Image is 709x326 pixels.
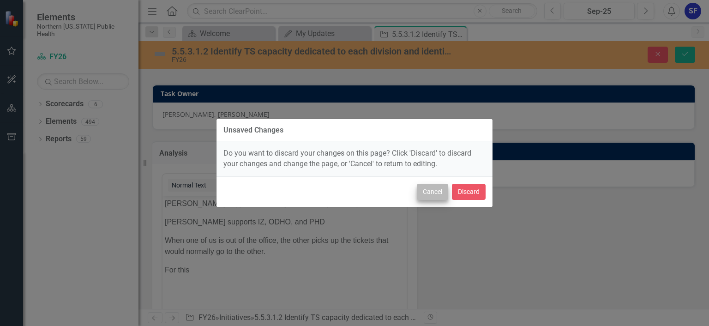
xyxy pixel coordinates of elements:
[2,2,242,13] p: [PERSON_NAME] supports AHS, AQMD, CCHS (minus IZ), and EHS
[216,141,493,176] div: Do you want to discard your changes on this page? Click 'Discard' to discard your changes and cha...
[223,126,283,134] div: Unsaved Changes
[452,184,486,200] button: Discard
[2,39,242,61] p: When one of us is out of the office, the other picks up the tickets that would normally go to the...
[2,69,242,80] p: For this
[2,21,242,32] p: [PERSON_NAME] supports IZ, ODHO, and PHD
[417,184,448,200] button: Cancel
